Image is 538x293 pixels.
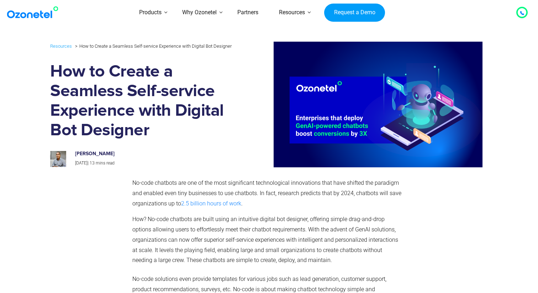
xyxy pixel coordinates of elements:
p: | [75,159,225,167]
span: 13 [90,161,95,166]
p: How? No-code chatbots are built using an intuitive digital bot designer, offering simple drag-and... [132,214,402,268]
a: Request a Demo [324,4,385,22]
h1: How to Create a Seamless Self-service Experience with Digital Bot Designer [50,62,233,140]
h6: [PERSON_NAME] [75,151,225,157]
a: Resources [50,42,72,50]
a: 2.5 billion hours of work [181,200,241,207]
span: No-code chatbots are one of the most significant technological innovations that have shifted the ... [132,179,401,207]
li: How to Create a Seamless Self-service Experience with Digital Bot Designer [73,42,232,51]
img: prashanth-kancherla_avatar-200x200.jpeg [50,151,66,167]
span: . [241,200,243,207]
span: mins read [96,161,115,166]
span: [DATE] [75,161,88,166]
